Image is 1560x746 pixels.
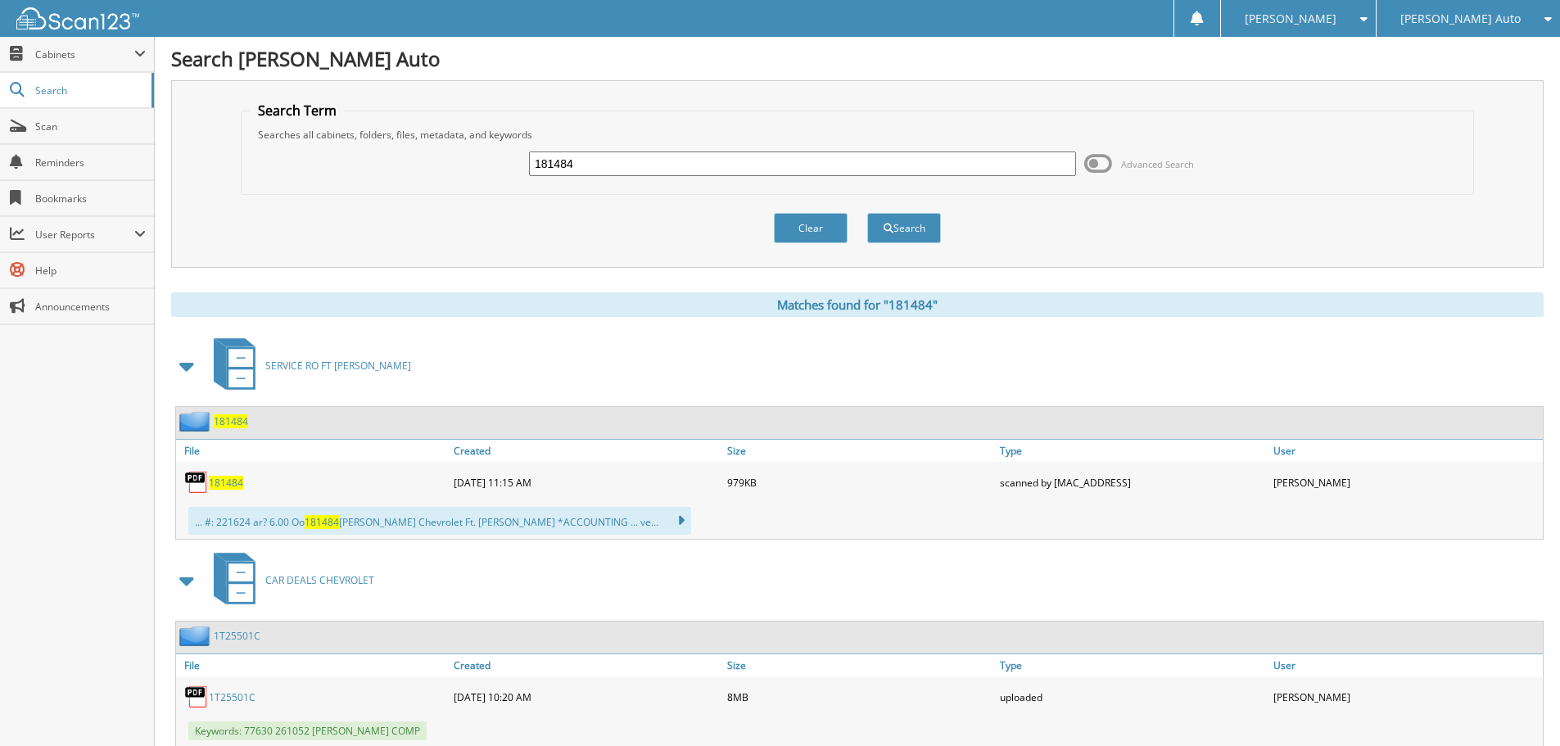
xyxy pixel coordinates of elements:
[1269,680,1543,713] div: [PERSON_NAME]
[265,359,411,373] span: SERVICE RO FT [PERSON_NAME]
[188,507,691,535] div: ... #: 221624 ar? 6.00 Oo [PERSON_NAME] Chevrolet Ft. [PERSON_NAME] *ACCOUNTING ... ve...
[774,213,848,243] button: Clear
[723,654,997,676] a: Size
[35,120,146,133] span: Scan
[35,264,146,278] span: Help
[250,102,345,120] legend: Search Term
[176,440,450,462] a: File
[450,440,723,462] a: Created
[723,440,997,462] a: Size
[996,440,1269,462] a: Type
[184,685,209,709] img: PDF.png
[996,466,1269,499] div: scanned by [MAC_ADDRESS]
[723,680,997,713] div: 8MB
[1269,440,1543,462] a: User
[214,629,260,643] a: 1T25501C
[1245,14,1336,24] span: [PERSON_NAME]
[450,654,723,676] a: Created
[184,470,209,495] img: PDF.png
[996,680,1269,713] div: uploaded
[209,476,243,490] a: 181484
[1269,466,1543,499] div: [PERSON_NAME]
[179,626,214,646] img: folder2.png
[996,654,1269,676] a: Type
[723,466,997,499] div: 979KB
[209,690,255,704] a: 1T25501C
[35,156,146,170] span: Reminders
[176,654,450,676] a: File
[35,228,134,242] span: User Reports
[35,192,146,206] span: Bookmarks
[1269,654,1543,676] a: User
[35,300,146,314] span: Announcements
[450,680,723,713] div: [DATE] 10:20 AM
[35,84,143,97] span: Search
[171,45,1544,72] h1: Search [PERSON_NAME] Auto
[204,333,411,398] a: SERVICE RO FT [PERSON_NAME]
[265,573,374,587] span: CAR DEALS CHEVROLET
[35,47,134,61] span: Cabinets
[171,292,1544,317] div: Matches found for "181484"
[250,128,1465,142] div: Searches all cabinets, folders, files, metadata, and keywords
[1400,14,1521,24] span: [PERSON_NAME] Auto
[16,7,139,29] img: scan123-logo-white.svg
[867,213,941,243] button: Search
[1121,158,1194,170] span: Advanced Search
[214,414,248,428] a: 181484
[179,411,214,432] img: folder2.png
[450,466,723,499] div: [DATE] 11:15 AM
[305,515,339,529] span: 181484
[188,721,427,740] span: Keywords: 77630 261052 [PERSON_NAME] COMP
[204,548,374,613] a: CAR DEALS CHEVROLET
